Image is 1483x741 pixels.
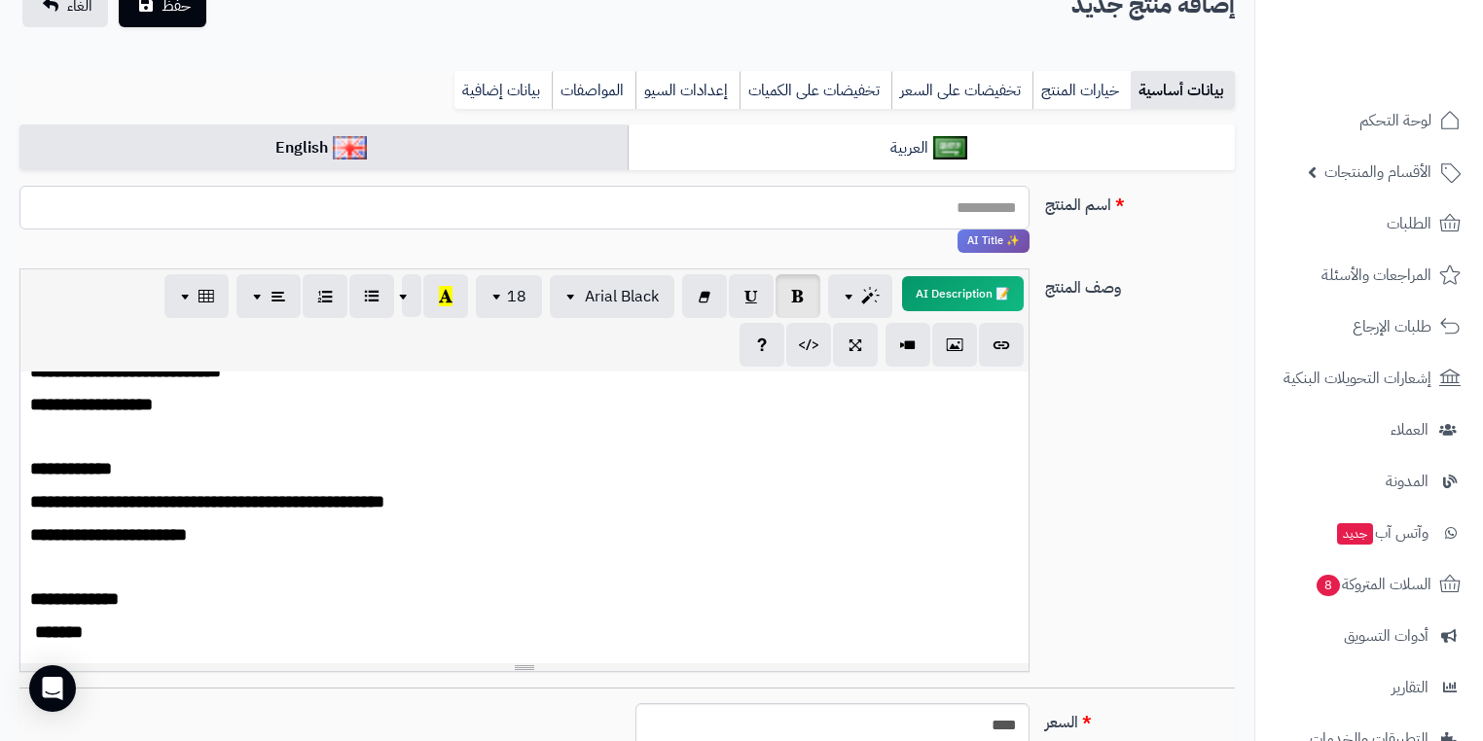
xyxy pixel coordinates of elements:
img: logo-2.png [1351,54,1465,95]
button: 📝 AI Description [902,276,1024,311]
span: التقارير [1392,674,1429,701]
span: السلات المتروكة [1315,571,1431,598]
a: بيانات إضافية [454,71,552,110]
a: السلات المتروكة8 [1267,561,1471,608]
a: أدوات التسويق [1267,613,1471,659]
span: Arial Black [585,285,659,308]
span: الأقسام والمنتجات [1324,159,1431,186]
span: الطلبات [1387,210,1431,237]
a: لوحة التحكم [1267,97,1471,144]
a: التقارير [1267,664,1471,711]
a: تخفيضات على الكميات [740,71,891,110]
a: العربية [628,124,1236,172]
a: العملاء [1267,406,1471,453]
img: English [333,136,367,159]
a: English [19,124,628,172]
a: خيارات المنتج [1032,71,1131,110]
img: العربية [933,136,967,159]
span: طلبات الإرجاع [1353,313,1431,340]
a: طلبات الإرجاع [1267,303,1471,350]
span: إشعارات التحويلات البنكية [1284,365,1431,392]
span: المدونة [1386,468,1429,495]
a: المراجعات والأسئلة [1267,252,1471,299]
a: المواصفات [552,71,635,110]
button: 18 [476,275,542,318]
div: Open Intercom Messenger [29,665,76,712]
span: 18 [507,285,526,308]
span: 8 [1317,575,1340,596]
span: المراجعات والأسئلة [1321,262,1431,289]
span: انقر لاستخدام رفيقك الذكي [958,229,1030,253]
span: وآتس آب [1335,519,1429,547]
a: وآتس آبجديد [1267,510,1471,556]
a: بيانات أساسية [1131,71,1235,110]
a: تخفيضات على السعر [891,71,1032,110]
span: لوحة التحكم [1359,107,1431,134]
a: إعدادات السيو [635,71,740,110]
span: أدوات التسويق [1344,622,1429,650]
label: السعر [1037,703,1243,734]
a: المدونة [1267,458,1471,505]
a: إشعارات التحويلات البنكية [1267,355,1471,402]
span: العملاء [1391,416,1429,443]
button: Arial Black [550,275,674,318]
label: اسم المنتج [1037,186,1243,217]
a: الطلبات [1267,200,1471,247]
span: جديد [1337,523,1373,545]
label: وصف المنتج [1037,268,1243,300]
